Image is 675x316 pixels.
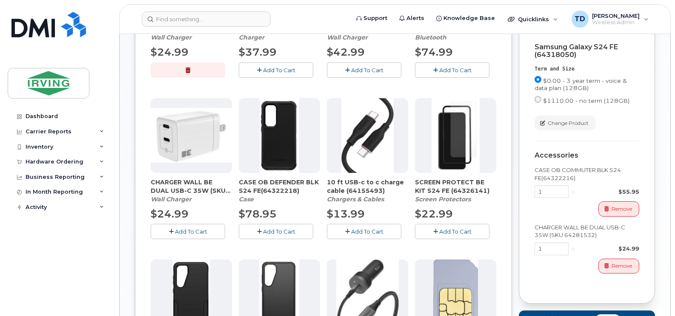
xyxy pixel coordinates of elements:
div: x [569,188,578,196]
span: Add To Cart [263,67,295,73]
span: CASE OB DEFENDER BLK S24 FE(64322218) [239,178,320,195]
em: Bluetooth [415,34,446,41]
em: Wall Charger [327,34,368,41]
button: Add To Cart [151,224,225,239]
input: Find something... [142,11,271,27]
span: $0.00 - 3 year term - voice & data plan (128GB) [535,77,627,91]
span: $42.99 [327,46,365,58]
img: s24_fe_ob_Def.png [260,98,300,173]
img: ACCUS210715h8yE8.jpg [341,98,394,173]
button: Remove [598,259,639,274]
span: Quicklinks [518,16,549,23]
span: Add To Cart [263,228,295,235]
div: Accessories [535,152,639,159]
div: Samsung Galaxy S24 FE (64318050) [535,43,639,59]
span: Add To Cart [175,228,207,235]
div: Quicklinks [502,11,564,28]
span: $37.99 [239,46,277,58]
em: Charger [239,34,264,41]
span: Remove [612,262,632,270]
div: x [569,245,578,253]
span: Wireless Admin [592,19,640,26]
span: $1110.00 - no term (128GB) [543,97,629,104]
span: Knowledge Base [443,14,495,23]
input: $0.00 - 3 year term - voice & data plan (128GB) [535,76,541,83]
div: CHARGER WALL BE DUAL USB-C 35W (SKU 64281533) [151,178,232,203]
button: Remove [598,201,639,216]
span: SCREEN PROTECT BE KIT S24 FE (64326141) [415,178,496,195]
a: Knowledge Base [430,10,501,27]
div: 10 ft USB-c to c charge cable (64155493) [327,178,408,203]
em: Chargers & Cables [327,195,384,203]
div: $55.95 [578,188,639,196]
div: CASE OB DEFENDER BLK S24 FE(64322218) [239,178,320,203]
em: Wall Charger [151,34,192,41]
span: Remove [612,205,632,213]
span: 10 ft USB-c to c charge cable (64155493) [327,178,408,195]
span: Change Product [548,119,589,127]
span: $78.95 [239,208,277,220]
button: Change Product [535,116,596,130]
div: CHARGER WALL BE DUAL USB-C 35W (SKU 64281532) [535,223,639,239]
span: Add To Cart [439,67,472,73]
span: Add To Cart [439,228,472,235]
div: Term and Size [535,65,639,73]
span: Add To Cart [351,67,383,73]
span: [PERSON_NAME] [592,12,640,19]
a: Support [350,10,393,27]
span: Add To Cart [351,228,383,235]
em: Wall Charger [151,195,192,203]
div: Tricia Downard [566,11,655,28]
a: Alerts [393,10,430,27]
em: Case [239,195,254,203]
button: Add To Cart [239,62,313,77]
span: TD [575,14,585,24]
button: Add To Cart [415,62,489,77]
span: $24.99 [151,46,189,58]
span: CHARGER WALL BE DUAL USB-C 35W (SKU 64281533) [151,178,232,195]
div: SCREEN PROTECT BE KIT S24 FE (64326141) [415,178,496,203]
span: $13.99 [327,208,365,220]
span: $22.99 [415,208,453,220]
button: Add To Cart [327,224,401,239]
span: $24.99 [151,208,189,220]
button: Add To Cart [239,224,313,239]
input: $1110.00 - no term (128GB) [535,96,541,103]
img: BE.png [151,108,232,162]
button: Add To Cart [327,62,401,77]
span: $74.99 [415,46,453,58]
em: Screen Protectors [415,195,471,203]
div: $24.99 [578,245,639,253]
div: CASE OB COMMUTER BLK S24 FE(64322216) [535,166,639,182]
img: image003.png [432,98,480,173]
span: Alerts [406,14,424,23]
button: Add To Cart [415,224,489,239]
span: Support [363,14,387,23]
